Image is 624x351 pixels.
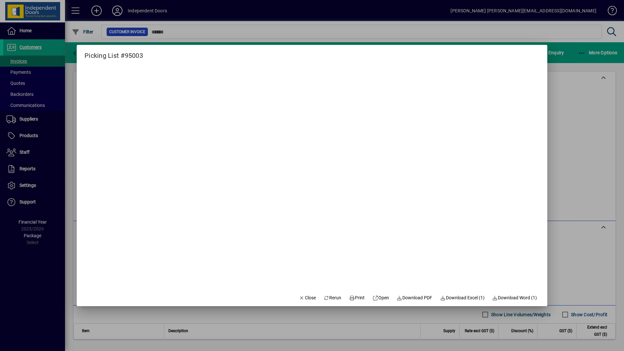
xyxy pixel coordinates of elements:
span: Close [299,294,316,301]
button: Print [346,292,367,304]
span: Print [349,294,365,301]
span: Rerun [324,294,342,301]
span: Download PDF [397,294,433,301]
span: Download Word (1) [492,294,537,301]
a: Download PDF [394,292,435,304]
span: Download Excel (1) [440,294,485,301]
button: Close [296,292,318,304]
h2: Picking List #95003 [77,45,151,61]
button: Download Excel (1) [437,292,487,304]
a: Open [370,292,392,304]
span: Open [372,294,389,301]
button: Download Word (1) [490,292,540,304]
